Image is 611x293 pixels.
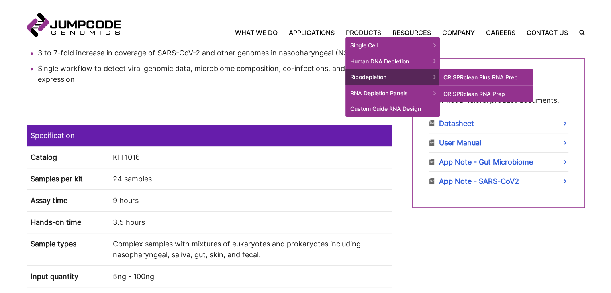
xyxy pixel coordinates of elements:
[121,28,574,37] nav: Primary Navigation
[109,168,392,190] td: 24 samples
[574,30,585,35] label: Search the site.
[38,47,392,58] li: 3 to 7-fold increase in coverage of SARS-CoV-2 and other genomes in nasopharyngeal (NSP) samples
[437,28,480,37] a: Company
[429,133,568,152] a: User Manual
[109,190,392,212] td: 9 hours
[109,266,392,287] td: 5ng - 100ng
[521,28,574,37] a: Contact Us
[340,28,387,37] a: Products
[429,114,568,133] a: Datasheet
[387,28,437,37] a: Resources
[345,37,440,53] span: Single Cell
[109,212,392,233] td: 3.5 hours
[345,53,440,69] span: Human DNA Depletion
[27,212,109,233] th: Hands-on time
[27,233,109,266] th: Sample types
[235,28,283,37] a: What We Do
[439,86,533,102] a: CRISPRclean RNA Prep
[38,63,392,85] li: Single workflow to detect viral genomic data, microbiome composition, co-infections, and host gen...
[27,168,109,190] th: Samples per kit
[109,146,392,168] td: KIT1016
[283,28,340,37] a: Applications
[27,190,109,212] th: Assay time
[27,266,109,287] th: Input quantity
[345,69,440,85] span: Ribodepletion
[439,69,533,86] a: CRISPRclean Plus RNA Prep
[27,125,392,146] td: Specification
[109,233,392,266] td: Complex samples with mixtures of eukaryotes and prokaryotes including nasopharyngeal, saliva, gut...
[429,172,568,191] a: App Note - SARS-CoV2
[429,153,568,171] a: App Note - Gut Microbiome
[480,28,521,37] a: Careers
[27,146,109,168] th: Catalog
[345,85,440,101] span: RNA Depletion Panels
[345,101,440,117] a: Custom Guide RNA Design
